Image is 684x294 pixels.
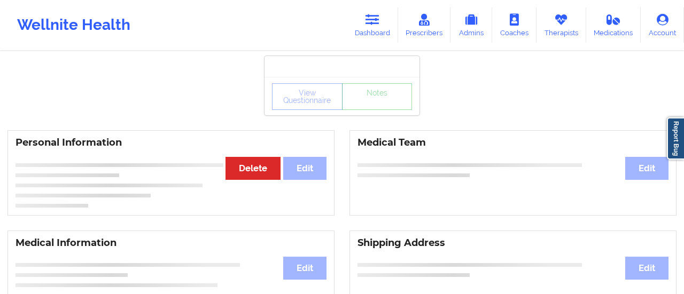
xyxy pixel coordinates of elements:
a: Account [641,7,684,43]
h3: Medical Team [357,137,669,149]
a: Therapists [537,7,586,43]
a: Medications [586,7,641,43]
a: Dashboard [347,7,398,43]
h3: Medical Information [15,237,327,249]
a: Admins [450,7,492,43]
button: Delete [226,157,281,180]
a: Prescribers [398,7,451,43]
h3: Personal Information [15,137,327,149]
h3: Shipping Address [357,237,669,249]
a: Coaches [492,7,537,43]
a: Report Bug [667,117,684,160]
